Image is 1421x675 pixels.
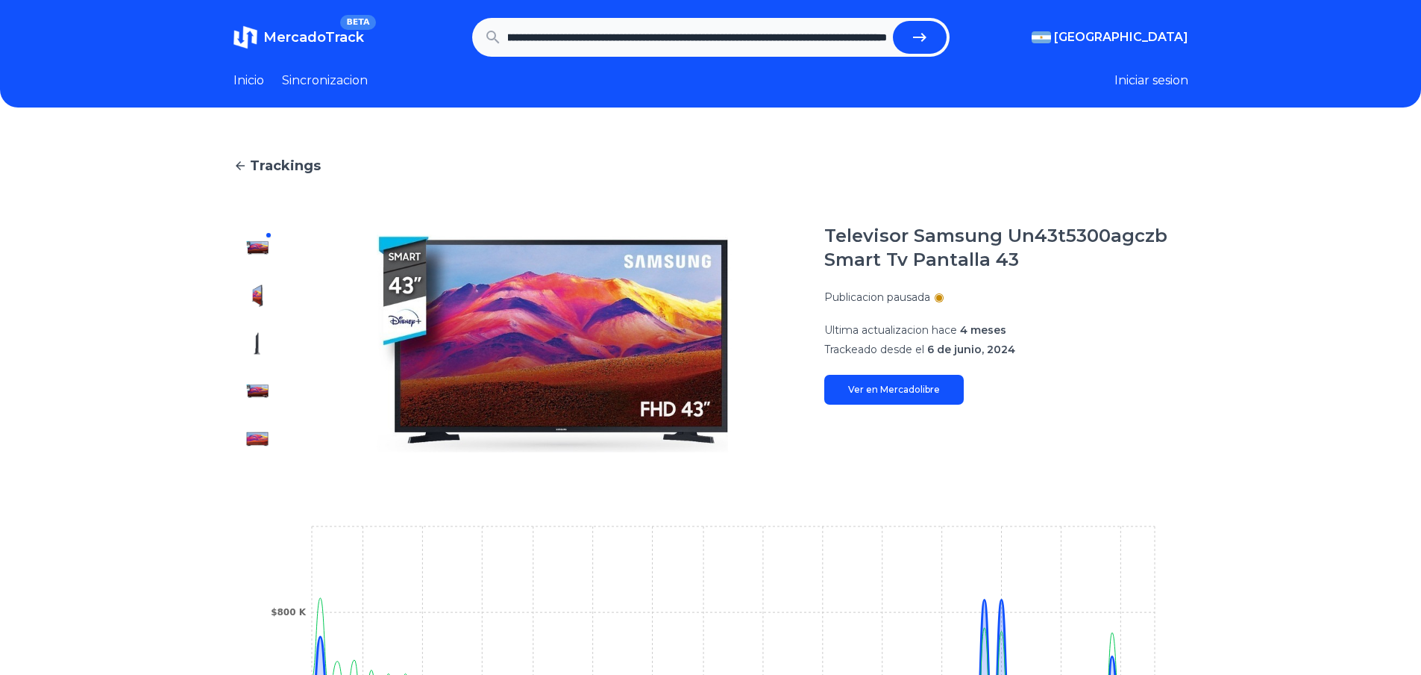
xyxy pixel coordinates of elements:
[245,379,269,403] img: Televisor Samsung Un43t5300agczb Smart Tv Pantalla 43
[245,332,269,355] img: Televisor Samsung Un43t5300agczb Smart Tv Pantalla 43
[824,290,930,305] p: Publicacion pausada
[245,236,269,260] img: Televisor Samsung Un43t5300agczb Smart Tv Pantalla 43
[250,155,321,176] span: Trackings
[927,343,1015,356] span: 6 de junio, 2024
[340,15,375,30] span: BETA
[824,323,957,337] span: Ultima actualizacion hace
[824,343,924,356] span: Trackeado desde el
[282,72,368,90] a: Sincronizacion
[1032,31,1051,43] img: Argentina
[271,607,307,618] tspan: $800 K
[1032,28,1188,46] button: [GEOGRAPHIC_DATA]
[245,284,269,308] img: Televisor Samsung Un43t5300agczb Smart Tv Pantalla 43
[233,25,257,49] img: MercadoTrack
[233,72,264,90] a: Inicio
[233,25,364,49] a: MercadoTrackBETA
[1114,72,1188,90] button: Iniciar sesion
[824,224,1188,272] h1: Televisor Samsung Un43t5300agczb Smart Tv Pantalla 43
[1054,28,1188,46] span: [GEOGRAPHIC_DATA]
[233,155,1188,176] a: Trackings
[311,224,794,463] img: Televisor Samsung Un43t5300agczb Smart Tv Pantalla 43
[263,29,364,46] span: MercadoTrack
[245,427,269,451] img: Televisor Samsung Un43t5300agczb Smart Tv Pantalla 43
[824,375,964,405] a: Ver en Mercadolibre
[960,323,1006,337] span: 4 meses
